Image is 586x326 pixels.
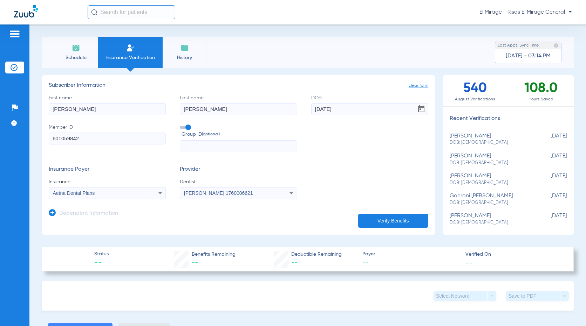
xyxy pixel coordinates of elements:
[291,260,298,266] span: --
[192,251,236,258] span: Benefits Remaining
[94,258,109,268] span: --
[443,115,574,122] h3: Recent Verifications
[479,9,572,16] span: El Mirage - Risas El Mirage General
[508,75,574,106] div: 108.0
[182,131,297,138] span: Group ID
[88,5,175,19] input: Search for patients
[126,44,135,52] img: Manual Insurance Verification
[202,131,220,138] small: (optional)
[450,160,532,166] span: DOB: [DEMOGRAPHIC_DATA]
[465,251,563,258] span: Verified On
[180,178,297,185] span: Dentist
[180,44,189,52] img: History
[532,213,567,226] span: [DATE]
[14,5,38,17] img: Zuub Logo
[311,103,428,115] input: DOBOpen calendar
[9,30,20,38] img: hamburger-icon
[450,200,532,206] span: DOB: [DEMOGRAPHIC_DATA]
[94,250,109,258] span: Status
[72,44,80,52] img: Schedule
[450,133,532,146] div: [PERSON_NAME]
[49,94,166,115] label: First name
[443,96,508,103] span: August Verifications
[450,153,532,166] div: [PERSON_NAME]
[450,220,532,226] span: DOB: [DEMOGRAPHIC_DATA]
[49,82,428,89] h3: Subscriber Information
[551,292,586,326] iframe: Chat Widget
[532,133,567,146] span: [DATE]
[192,260,198,266] span: --
[311,94,428,115] label: DOB
[508,96,574,103] span: Hours Saved
[450,173,532,186] div: [PERSON_NAME]
[180,103,297,115] input: Last name
[180,94,297,115] label: Last name
[450,213,532,226] div: [PERSON_NAME]
[49,178,166,185] span: Insurance
[103,54,157,61] span: Insurance Verification
[53,190,95,196] span: Aetna Dental Plans
[358,214,428,228] button: Verify Benefits
[443,75,508,106] div: 540
[362,258,459,267] span: --
[506,52,551,59] span: [DATE] - 03:14 PM
[409,82,428,89] span: clear form
[414,102,428,116] button: Open calendar
[554,43,559,48] img: last sync help info
[59,210,118,217] h3: Dependent Information
[168,54,201,61] span: History
[450,193,532,206] div: gahroni [PERSON_NAME]
[291,251,342,258] span: Deductible Remaining
[532,193,567,206] span: [DATE]
[184,190,253,196] span: [PERSON_NAME] 1760006621
[498,42,540,49] span: Last Appt. Sync Time:
[49,166,166,173] h3: Insurance Payer
[450,180,532,186] span: DOB: [DEMOGRAPHIC_DATA]
[49,133,166,144] input: Member ID
[91,9,97,15] img: Search Icon
[450,140,532,146] span: DOB: [DEMOGRAPHIC_DATA]
[465,259,473,266] span: --
[180,166,297,173] h3: Provider
[59,54,93,61] span: Schedule
[362,250,459,258] span: Payer
[532,173,567,186] span: [DATE]
[49,103,166,115] input: First name
[532,153,567,166] span: [DATE]
[49,124,166,153] label: Member ID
